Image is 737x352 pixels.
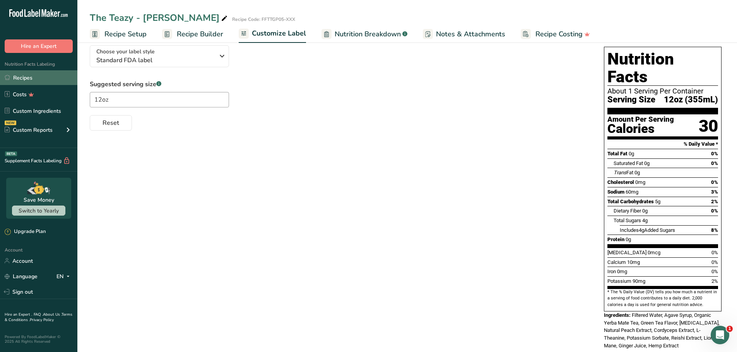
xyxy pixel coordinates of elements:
[711,151,718,156] span: 0%
[96,56,214,65] span: Standard FDA label
[90,80,229,89] label: Suggested serving size
[711,259,718,265] span: 0%
[604,312,720,349] span: Filtered Water, Agave Syrup, Organic Yerba Mate Tea, Green Tea Flavor, [MEDICAL_DATA], Natural Pe...
[607,269,616,274] span: Iron
[56,272,73,281] div: EN
[614,170,626,175] i: Trans
[607,123,674,134] div: Calories
[639,227,644,233] span: 4g
[5,39,73,53] button: Hire an Expert
[711,160,718,166] span: 0%
[90,11,229,25] div: The Teazy - [PERSON_NAME]
[252,28,306,39] span: Customize Label
[321,26,407,43] a: Nutrition Breakdown
[607,289,718,308] section: * The % Daily Value (DV) tells you how much a nutrient in a serving of food contributes to a dail...
[627,259,640,265] span: 10mg
[521,26,590,43] a: Recipe Costing
[607,116,674,123] div: Amount Per Serving
[535,29,583,39] span: Recipe Costing
[607,139,718,149] section: % Daily Value *
[635,179,645,185] span: 0mg
[711,227,718,233] span: 8%
[711,179,718,185] span: 0%
[626,189,638,195] span: 60mg
[633,278,645,284] span: 90mg
[620,227,675,233] span: Includes Added Sugars
[30,317,54,323] a: Privacy Policy
[607,50,718,86] h1: Nutrition Facts
[614,160,643,166] span: Saturated Fat
[607,259,626,265] span: Calcium
[644,160,650,166] span: 0g
[607,179,634,185] span: Cholesterol
[727,326,733,332] span: 1
[626,236,631,242] span: 0g
[239,25,306,43] a: Customize Label
[436,29,505,39] span: Notes & Attachments
[103,118,119,128] span: Reset
[177,29,223,39] span: Recipe Builder
[24,196,54,204] div: Save Money
[699,116,718,136] div: 30
[104,29,147,39] span: Recipe Setup
[607,199,654,204] span: Total Carbohydrates
[655,199,660,204] span: 5g
[90,115,132,131] button: Reset
[5,121,16,125] div: NEW
[5,335,73,344] div: Powered By FoodLabelMaker © 2025 All Rights Reserved
[607,278,631,284] span: Potassium
[642,218,648,223] span: 4g
[604,312,631,318] span: Ingredients:
[634,170,640,175] span: 0g
[614,170,633,175] span: Fat
[43,312,62,317] a: About Us .
[5,312,32,317] a: Hire an Expert .
[711,250,718,255] span: 0%
[607,87,718,95] div: About 1 Serving Per Container
[162,26,223,43] a: Recipe Builder
[34,312,43,317] a: FAQ .
[5,126,53,134] div: Custom Reports
[5,312,72,323] a: Terms & Conditions .
[629,151,634,156] span: 0g
[711,278,718,284] span: 2%
[617,269,627,274] span: 0mg
[648,250,660,255] span: 0mcg
[90,26,147,43] a: Recipe Setup
[711,269,718,274] span: 0%
[607,151,628,156] span: Total Fat
[642,208,648,214] span: 0g
[5,151,17,156] div: BETA
[5,228,46,236] div: Upgrade Plan
[607,236,624,242] span: Protein
[232,16,295,23] div: Recipe Code: FFTTGP05-XXX
[96,48,155,56] span: Choose your label style
[614,218,641,223] span: Total Sugars
[711,208,718,214] span: 0%
[423,26,505,43] a: Notes & Attachments
[711,189,718,195] span: 3%
[711,326,729,344] iframe: Intercom live chat
[614,208,641,214] span: Dietary Fiber
[664,95,718,105] span: 12oz (355mL)
[5,270,38,283] a: Language
[19,207,59,214] span: Switch to Yearly
[711,199,718,204] span: 2%
[607,95,655,105] span: Serving Size
[90,45,229,67] button: Choose your label style Standard FDA label
[607,189,624,195] span: Sodium
[335,29,401,39] span: Nutrition Breakdown
[607,250,646,255] span: [MEDICAL_DATA]
[12,206,65,216] button: Switch to Yearly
